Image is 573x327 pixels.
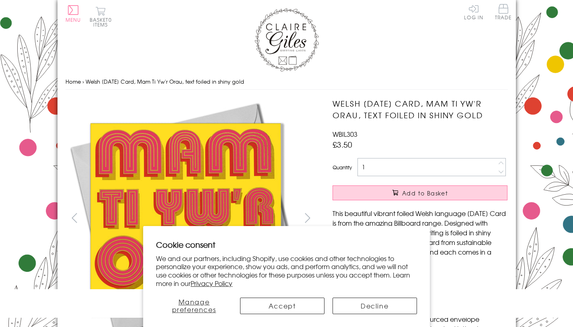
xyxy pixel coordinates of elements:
h2: Cookie consent [156,239,417,250]
h1: Welsh [DATE] Card, Mam Ti Yw'r Orau, text foiled in shiny gold [333,98,507,121]
nav: breadcrumbs [66,74,508,90]
button: Menu [66,5,81,22]
img: Claire Giles Greetings Cards [255,8,319,72]
span: Welsh [DATE] Card, Mam Ti Yw'r Orau, text foiled in shiny gold [86,78,244,85]
span: Menu [66,16,81,23]
span: › [82,78,84,85]
span: Manage preferences [172,297,216,314]
label: Quantity [333,164,352,171]
p: We and our partners, including Shopify, use cookies and other technologies to personalize your ex... [156,254,417,288]
span: Trade [495,4,512,20]
a: Trade [495,4,512,21]
button: Decline [333,298,417,314]
button: Manage preferences [156,298,232,314]
span: £3.50 [333,139,352,150]
button: prev [66,209,84,227]
a: Privacy Policy [191,278,232,288]
button: Basket0 items [90,6,112,27]
button: next [298,209,316,227]
span: WBIL303 [333,129,357,139]
button: Add to Basket [333,185,507,200]
a: Log In [464,4,483,20]
span: 0 items [93,16,112,28]
button: Accept [240,298,324,314]
a: Home [66,78,81,85]
span: Add to Basket [402,189,448,197]
p: This beautiful vibrant foiled Welsh language [DATE] Card is from the amazing Billboard range. Des... [333,208,507,266]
